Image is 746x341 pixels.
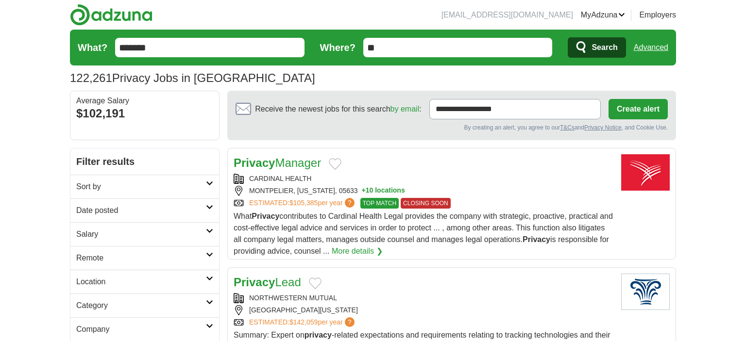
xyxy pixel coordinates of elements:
[249,317,356,327] a: ESTIMATED:$142,059per year?
[390,105,420,113] a: by email
[70,293,219,317] a: Category
[523,235,550,244] strong: Privacy
[621,274,670,310] img: Northwestern Mutual logo
[362,186,366,196] span: +
[234,212,613,255] span: What contributes to Cardinal Health Legal provides the company with strategic, proactive, practic...
[441,9,573,21] li: [EMAIL_ADDRESS][DOMAIN_NAME]
[249,175,311,182] a: CARDINAL HEALTH
[249,294,337,302] a: NORTHWESTERN MUTUAL
[70,69,112,87] span: 122,261
[76,300,206,311] h2: Category
[76,97,213,105] div: Average Salary
[76,252,206,264] h2: Remote
[581,9,626,21] a: MyAdzuna
[236,123,668,132] div: By creating an alert, you agree to our and , and Cookie Use.
[70,246,219,270] a: Remote
[332,245,383,257] a: More details ❯
[289,199,318,207] span: $105,385
[609,99,668,119] button: Create alert
[76,324,206,335] h2: Company
[70,71,315,84] h1: Privacy Jobs in [GEOGRAPHIC_DATA]
[76,205,206,216] h2: Date posted
[70,4,153,26] img: Adzuna logo
[78,40,107,55] label: What?
[309,277,322,289] button: Add to favorite jobs
[234,276,301,289] a: PrivacyLead
[234,156,321,169] a: PrivacyManager
[234,276,275,289] strong: Privacy
[634,38,668,57] a: Advanced
[639,9,676,21] a: Employers
[249,198,356,209] a: ESTIMATED:$105,385per year?
[76,181,206,193] h2: Sort by
[305,331,332,339] strong: privacy
[76,105,213,122] div: $102,191
[76,276,206,288] h2: Location
[70,198,219,222] a: Date posted
[401,198,451,209] span: CLOSING SOON
[360,198,399,209] span: TOP MATCH
[234,305,613,315] div: [GEOGRAPHIC_DATA][US_STATE]
[234,186,613,196] div: MONTPELIER, [US_STATE], 05633
[70,317,219,341] a: Company
[345,198,355,208] span: ?
[584,124,622,131] a: Privacy Notice
[70,270,219,293] a: Location
[76,228,206,240] h2: Salary
[320,40,356,55] label: Where?
[289,318,318,326] span: $142,059
[252,212,279,220] strong: Privacy
[234,156,275,169] strong: Privacy
[621,154,670,191] img: Cardinal Health logo
[592,38,617,57] span: Search
[70,148,219,175] h2: Filter results
[329,158,341,170] button: Add to favorite jobs
[568,37,626,58] button: Search
[560,124,575,131] a: T&Cs
[362,186,405,196] button: +10 locations
[255,103,421,115] span: Receive the newest jobs for this search :
[345,317,355,327] span: ?
[70,222,219,246] a: Salary
[70,175,219,198] a: Sort by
